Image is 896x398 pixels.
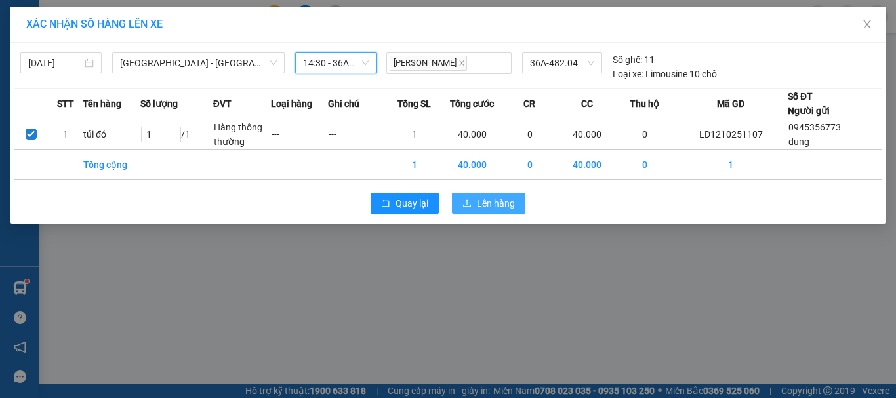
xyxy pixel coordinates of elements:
td: 0 [501,150,559,180]
td: 0 [501,119,559,150]
td: LD1210251107 [674,119,788,150]
img: logo [14,20,75,82]
button: rollbackQuay lại [371,193,439,214]
td: --- [328,119,386,150]
button: uploadLên hàng [452,193,525,214]
span: 36A-482.04 [530,53,594,73]
td: 1 [386,150,443,180]
span: Loại hàng [271,96,312,111]
td: 1 [49,119,83,150]
span: ĐVT [213,96,232,111]
span: rollback [381,199,390,209]
td: 0 [616,150,674,180]
span: Hà Nội - Thanh Hóa [120,53,277,73]
strong: PHIẾU GỬI HÀNG [134,39,240,52]
td: 40.000 [559,119,617,150]
span: Thu hộ [630,96,659,111]
span: Tên hàng [83,96,121,111]
span: Quay lại [396,196,428,210]
input: 12/10/2025 [28,56,82,70]
span: [PERSON_NAME] [390,56,467,71]
span: down [270,59,277,67]
div: Limousine 10 chỗ [613,67,717,81]
span: close [458,60,465,66]
div: 11 [613,52,655,67]
span: 0945356773 [788,122,841,132]
td: 40.000 [443,119,501,150]
td: Tổng cộng [83,150,140,180]
td: 40.000 [443,150,501,180]
div: Số ĐT Người gửi [788,89,830,118]
span: close [862,19,872,30]
strong: CÔNG TY TNHH VĨNH QUANG [98,22,276,36]
span: Tổng cước [450,96,494,111]
span: Lên hàng [477,196,515,210]
span: upload [462,199,472,209]
span: Mã GD [717,96,744,111]
span: CR [523,96,535,111]
strong: : [DOMAIN_NAME] [129,68,245,80]
td: 40.000 [559,150,617,180]
span: Tổng SL [397,96,431,111]
span: STT [57,96,74,111]
span: Ghi chú [328,96,359,111]
td: 0 [616,119,674,150]
span: dung [788,136,809,147]
td: túi đỏ [83,119,140,150]
span: Số lượng [140,96,178,111]
td: --- [271,119,329,150]
button: Close [849,7,886,43]
span: XÁC NHẬN SỐ HÀNG LÊN XE [26,18,163,30]
strong: Hotline : 0889 23 23 23 [144,55,230,65]
td: / 1 [140,119,213,150]
td: 1 [674,150,788,180]
span: Website [129,70,159,79]
td: Hàng thông thường [213,119,271,150]
td: 1 [386,119,443,150]
span: Loại xe: [613,67,643,81]
span: 14:30 - 36A-482.04 [303,53,369,73]
span: Số ghế: [613,52,642,67]
span: CC [581,96,593,111]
